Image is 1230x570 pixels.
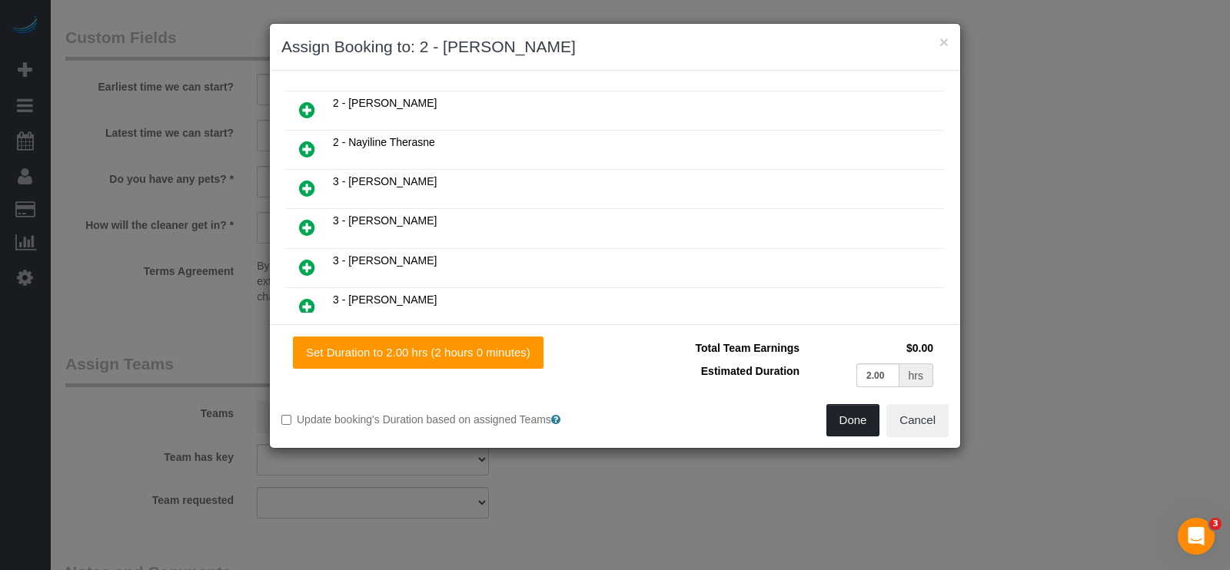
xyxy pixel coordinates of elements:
[627,336,803,360] td: Total Team Earnings
[333,254,437,267] span: 3 - [PERSON_NAME]
[1178,518,1215,555] iframe: Intercom live chat
[281,35,949,58] h3: Assign Booking to: 2 - [PERSON_NAME]
[803,336,937,360] td: $0.00
[293,336,544,369] button: Set Duration to 2.00 hrs (2 hours 0 minutes)
[939,34,949,50] button: ×
[899,363,933,387] div: hrs
[281,415,291,425] input: Update booking's Duration based on assigned Teams
[826,404,880,436] button: Done
[886,404,949,436] button: Cancel
[333,293,437,306] span: 3 - [PERSON_NAME]
[281,412,603,427] label: Update booking's Duration based on assigned Teams
[1209,518,1222,530] span: 3
[333,136,435,148] span: 2 - Nayiline Therasne
[701,365,799,377] span: Estimated Duration
[333,214,437,227] span: 3 - [PERSON_NAME]
[333,97,437,109] span: 2 - [PERSON_NAME]
[333,175,437,187] span: 3 - [PERSON_NAME]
